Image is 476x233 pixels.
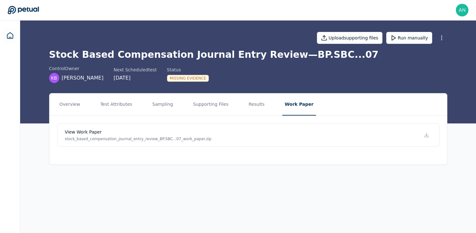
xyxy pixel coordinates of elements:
[167,67,209,73] div: Status
[3,28,18,43] a: Dashboard
[386,32,432,44] button: Run manually
[57,93,83,116] button: Overview
[8,6,39,15] a: Go to Dashboard
[49,93,447,116] nav: Tabs
[246,93,267,116] button: Results
[317,32,382,44] button: Uploadsupporting files
[65,136,212,141] p: stock_based_compensation_journal_entry_review_BP.SBC...07_work_paper.zip
[98,93,135,116] button: Test Attributes
[113,74,157,82] div: [DATE]
[62,74,104,82] span: [PERSON_NAME]
[113,67,157,73] div: Next Scheduled test
[282,93,316,116] button: Work Paper
[51,75,57,81] span: KB
[65,129,212,135] h4: View work paper
[49,65,104,72] div: control Owner
[422,130,432,140] div: Download stock_based_compensation_journal_entry_review_BP.SBC...07_work_paper.zip
[167,75,209,82] div: Missing Evidence
[436,32,447,44] button: More Options
[49,49,447,60] h1: Stock Based Compensation Journal Entry Review — BP.SBC...07
[150,93,176,116] button: Sampling
[456,4,468,16] img: andrew.meyers@reddit.com
[191,93,231,116] button: Supporting Files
